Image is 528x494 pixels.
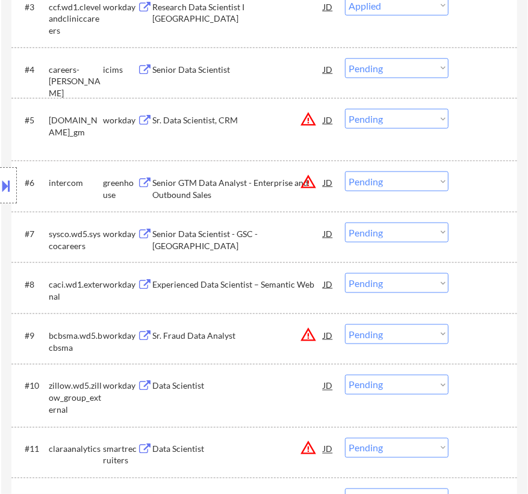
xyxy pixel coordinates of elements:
div: workday [103,1,137,13]
div: workday [103,380,137,392]
div: careers-[PERSON_NAME] [49,64,103,99]
div: bcbsma.wd5.bcbsma [49,330,103,353]
div: Sr. Data Scientist, CRM [152,114,323,126]
div: Senior GTM Data Analyst - Enterprise and Outbound Sales [152,177,323,200]
div: Data Scientist [152,380,323,392]
button: warning_amber [300,326,317,343]
button: warning_amber [300,111,317,128]
div: #3 [25,1,39,13]
div: #9 [25,330,39,342]
div: JD [322,171,334,193]
button: warning_amber [300,173,317,190]
div: Experienced Data Scientist – Semantic Web [152,279,323,291]
button: warning_amber [300,440,317,457]
div: JD [322,438,334,460]
div: Sr. Fraud Data Analyst [152,330,323,342]
div: JD [322,324,334,346]
div: JD [322,223,334,244]
div: Research Data Scientist I [GEOGRAPHIC_DATA] [152,1,323,25]
div: ccf.wd1.clevelandcliniccareers [49,1,103,37]
div: JD [322,375,334,397]
div: smartrecruiters [103,443,137,467]
div: JD [322,58,334,80]
div: #11 [25,443,39,455]
div: Senior Data Scientist - GSC - [GEOGRAPHIC_DATA] [152,228,323,252]
div: zillow.wd5.zillow_group_external [49,380,103,416]
div: Senior Data Scientist [152,64,323,76]
div: JD [322,273,334,295]
div: workday [103,330,137,342]
div: Data Scientist [152,443,323,455]
div: JD [322,109,334,131]
div: claraanalytics [49,443,103,455]
div: #4 [25,64,39,76]
div: #10 [25,380,39,392]
div: icims [103,64,137,76]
